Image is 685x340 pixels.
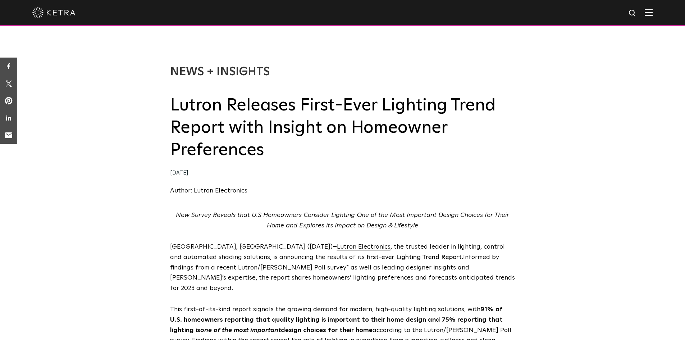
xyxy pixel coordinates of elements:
strong: 91% of U.S. homeowners reporting that quality lighting is important to their home design and 75% ... [170,306,503,334]
img: search icon [628,9,637,18]
div: [DATE] [170,168,515,178]
a: Lutron Electronics [337,244,391,250]
span: first-ever Lighting Trend Report. [366,254,463,260]
img: ketra-logo-2019-white [32,7,76,18]
a: News + Insights [170,66,270,78]
strong: – [333,244,337,250]
img: Hamburger%20Nav.svg [645,9,653,16]
a: Author: Lutron Electronics [170,187,247,194]
span: , the trusted leader in lighting, control and automated shading solutions, is announcing the resu... [170,244,505,260]
span: [GEOGRAPHIC_DATA], [GEOGRAPHIC_DATA] ([DATE]) Informed by findings from a recent Lutron/[PERSON_N... [170,244,515,291]
em: New Survey Reveals that U.S Homeowners Consider Lighting One of the Most Important Design Choices... [176,212,509,229]
h2: Lutron Releases First-Ever Lighting Trend Report with Insight on Homeowner Preferences [170,94,515,162]
em: one of the most important [200,327,281,334]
